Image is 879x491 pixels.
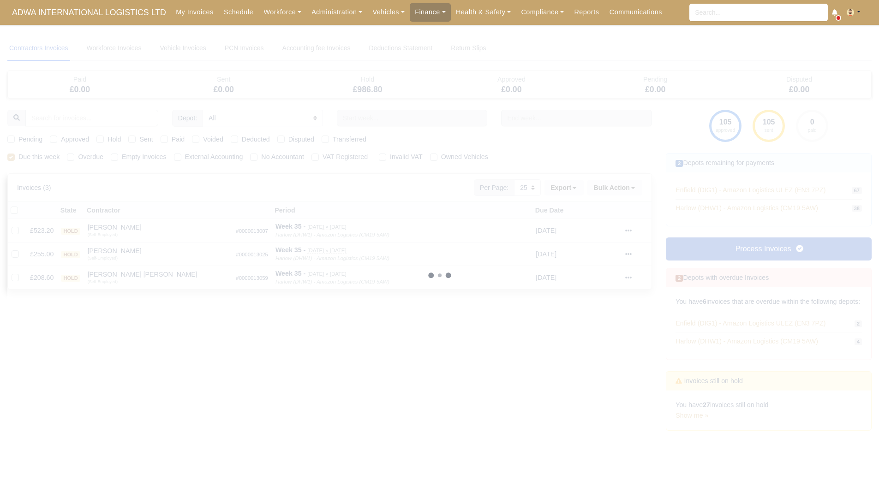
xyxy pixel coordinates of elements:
a: Workforce [258,3,306,21]
a: Administration [306,3,367,21]
a: ADWA INTERNATIONAL LOGISTICS LTD [7,4,171,22]
a: Health & Safety [451,3,516,21]
a: Vehicles [367,3,410,21]
a: Compliance [516,3,569,21]
a: My Invoices [171,3,219,21]
a: Communications [604,3,668,21]
a: Schedule [219,3,258,21]
iframe: Chat Widget [713,384,879,491]
a: Reports [569,3,604,21]
a: Finance [410,3,451,21]
input: Search... [689,4,828,21]
span: ADWA INTERNATIONAL LOGISTICS LTD [7,3,171,22]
